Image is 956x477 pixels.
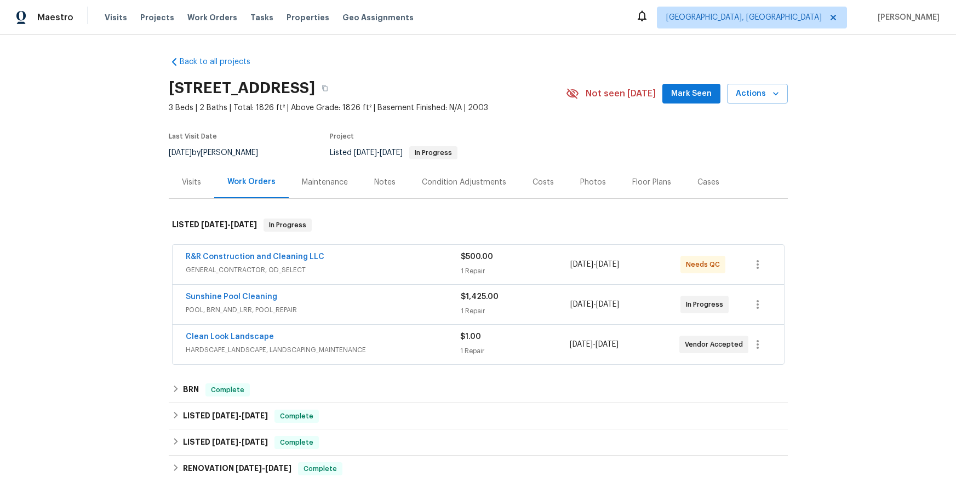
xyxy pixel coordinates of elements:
div: Work Orders [227,176,276,187]
span: [DATE] [596,261,619,268]
div: by [PERSON_NAME] [169,146,271,159]
span: [DATE] [212,412,238,419]
h6: LISTED [172,219,257,232]
span: - [212,412,268,419]
span: Visits [105,12,127,23]
div: LISTED [DATE]-[DATE]Complete [169,403,788,429]
span: Work Orders [187,12,237,23]
h2: [STREET_ADDRESS] [169,83,315,94]
span: [DATE] [380,149,403,157]
span: Mark Seen [671,87,712,101]
h6: LISTED [183,436,268,449]
div: LISTED [DATE]-[DATE]Complete [169,429,788,456]
span: Needs QC [686,259,724,270]
div: 1 Repair [461,306,571,317]
span: [DATE] [231,221,257,228]
a: R&R Construction and Cleaning LLC [186,253,324,261]
div: Photos [580,177,606,188]
span: Projects [140,12,174,23]
span: - [570,259,619,270]
span: [DATE] [570,341,593,348]
button: Copy Address [315,78,335,98]
span: - [570,339,619,350]
span: Tasks [250,14,273,21]
span: $1.00 [460,333,481,341]
span: [DATE] [570,301,593,308]
span: - [212,438,268,446]
span: Not seen [DATE] [586,88,656,99]
button: Actions [727,84,788,104]
span: [DATE] [354,149,377,157]
span: [DATE] [596,301,619,308]
span: [DATE] [596,341,619,348]
span: In Progress [410,150,456,156]
span: $1,425.00 [461,293,499,301]
span: 3 Beds | 2 Baths | Total: 1826 ft² | Above Grade: 1826 ft² | Basement Finished: N/A | 2003 [169,102,566,113]
span: [DATE] [570,261,593,268]
div: Floor Plans [632,177,671,188]
div: 1 Repair [460,346,570,357]
span: Geo Assignments [342,12,414,23]
a: Clean Look Landscape [186,333,274,341]
h6: RENOVATION [183,462,291,475]
span: Maestro [37,12,73,23]
span: [DATE] [236,464,262,472]
span: - [570,299,619,310]
span: Vendor Accepted [685,339,747,350]
span: In Progress [686,299,728,310]
div: Visits [182,177,201,188]
span: [DATE] [201,221,227,228]
div: Notes [374,177,396,188]
div: Cases [697,177,719,188]
span: [DATE] [242,438,268,446]
span: GENERAL_CONTRACTOR, OD_SELECT [186,265,461,275]
span: Properties [287,12,329,23]
div: LISTED [DATE]-[DATE]In Progress [169,208,788,243]
div: BRN Complete [169,377,788,403]
span: Last Visit Date [169,133,217,140]
span: Project [330,133,354,140]
a: Back to all projects [169,56,274,67]
span: $500.00 [461,253,493,261]
span: - [236,464,291,472]
button: Mark Seen [662,84,720,104]
span: Listed [330,149,457,157]
span: HARDSCAPE_LANDSCAPE, LANDSCAPING_MAINTENANCE [186,344,460,355]
span: - [201,221,257,228]
span: [DATE] [212,438,238,446]
span: POOL, BRN_AND_LRR, POOL_REPAIR [186,304,461,315]
div: Costs [533,177,554,188]
span: Actions [736,87,779,101]
span: [GEOGRAPHIC_DATA], [GEOGRAPHIC_DATA] [666,12,822,23]
a: Sunshine Pool Cleaning [186,293,277,301]
span: - [354,149,403,157]
span: [DATE] [169,149,192,157]
h6: LISTED [183,410,268,423]
div: Condition Adjustments [422,177,506,188]
span: In Progress [265,220,311,231]
div: 1 Repair [461,266,571,277]
span: [DATE] [242,412,268,419]
span: Complete [207,384,249,395]
span: [PERSON_NAME] [873,12,940,23]
h6: BRN [183,383,199,396]
span: [DATE] [265,464,291,472]
div: Maintenance [302,177,348,188]
span: Complete [276,411,318,422]
span: Complete [299,463,341,474]
span: Complete [276,437,318,448]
